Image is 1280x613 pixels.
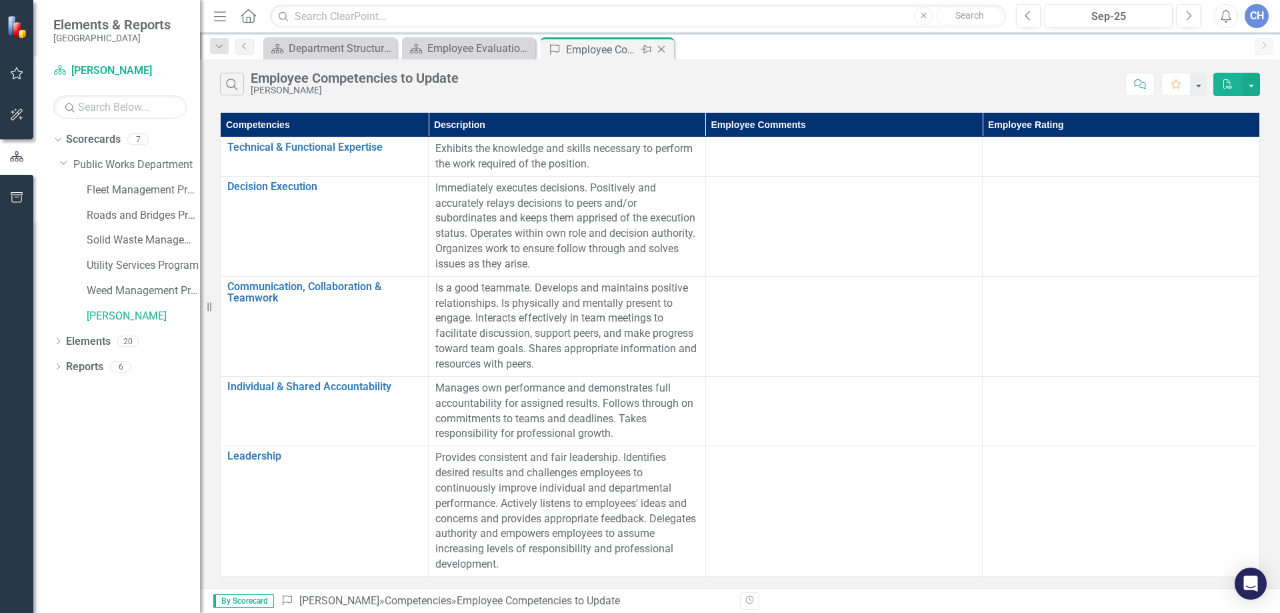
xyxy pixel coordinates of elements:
a: [PERSON_NAME] [53,63,187,79]
button: Sep-25 [1045,4,1173,28]
td: Double-Click to Edit [983,446,1260,577]
p: Is a good teammate. Develops and maintains positive relationships. Is physically and mentally pre... [435,281,699,372]
a: Scorecards [66,132,121,147]
a: Solid Waste Management Program [87,233,200,248]
span: Search [955,10,984,21]
a: Weed Management Program [87,283,200,299]
td: Double-Click to Edit [705,137,983,177]
a: Individual & Shared Accountability [227,381,421,393]
td: Double-Click to Edit [983,137,1260,177]
td: Double-Click to Edit [983,376,1260,446]
a: Fleet Management Program [87,183,200,198]
a: Roads and Bridges Program [87,208,200,223]
p: Manages own performance and demonstrates full accountability for assigned results. Follows throug... [435,381,699,442]
p: Exhibits the knowledge and skills necessary to perform the work required of the position. [435,141,699,172]
a: Public Works Department [73,157,200,173]
div: 6 [110,361,131,372]
a: Communication, Collaboration & Teamwork [227,281,421,304]
td: Double-Click to Edit [705,446,983,577]
p: Provides consistent and fair leadership. Identifies desired results and challenges employees to c... [435,450,699,572]
input: Search ClearPoint... [270,5,1006,28]
td: Double-Click to Edit Right Click for Context Menu [221,176,429,276]
span: By Scorecard [213,594,274,608]
td: Double-Click to Edit [705,376,983,446]
a: Department Structure & Strategic Results [267,40,393,57]
td: Double-Click to Edit Right Click for Context Menu [221,137,429,177]
div: Employee Evaluation Navigation [427,40,532,57]
td: Double-Click to Edit [705,276,983,376]
button: Search [936,7,1003,25]
a: Competencies [385,594,451,607]
td: Double-Click to Edit Right Click for Context Menu [221,446,429,577]
td: Double-Click to Edit [705,176,983,276]
a: [PERSON_NAME] [87,309,200,324]
span: Elements & Reports [53,17,171,33]
div: Department Structure & Strategic Results [289,40,393,57]
a: Utility Services Program [87,258,200,273]
p: Immediately executes decisions. Positively and accurately relays decisions to peers and/or subord... [435,181,699,272]
td: Double-Click to Edit [983,276,1260,376]
div: » » [281,594,730,609]
a: Reports [66,360,103,375]
td: Double-Click to Edit [983,176,1260,276]
small: [GEOGRAPHIC_DATA] [53,33,171,43]
div: Employee Competencies to Update [457,594,620,607]
a: Leadership [227,450,421,462]
button: CH [1245,4,1269,28]
a: Technical & Functional Expertise [227,141,421,153]
div: Sep-25 [1049,9,1168,25]
a: Employee Evaluation Navigation [405,40,532,57]
input: Search Below... [53,95,187,119]
div: 20 [117,336,139,347]
td: Double-Click to Edit Right Click for Context Menu [221,276,429,376]
div: Employee Competencies to Update [566,41,637,58]
a: Elements [66,334,111,350]
a: Decision Execution [227,181,421,193]
div: Employee Competencies to Update [251,71,459,85]
td: Double-Click to Edit Right Click for Context Menu [221,376,429,446]
div: [PERSON_NAME] [251,85,459,95]
div: 7 [127,134,149,145]
a: [PERSON_NAME] [299,594,379,607]
img: ClearPoint Strategy [7,15,30,39]
div: Open Intercom Messenger [1235,568,1267,600]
